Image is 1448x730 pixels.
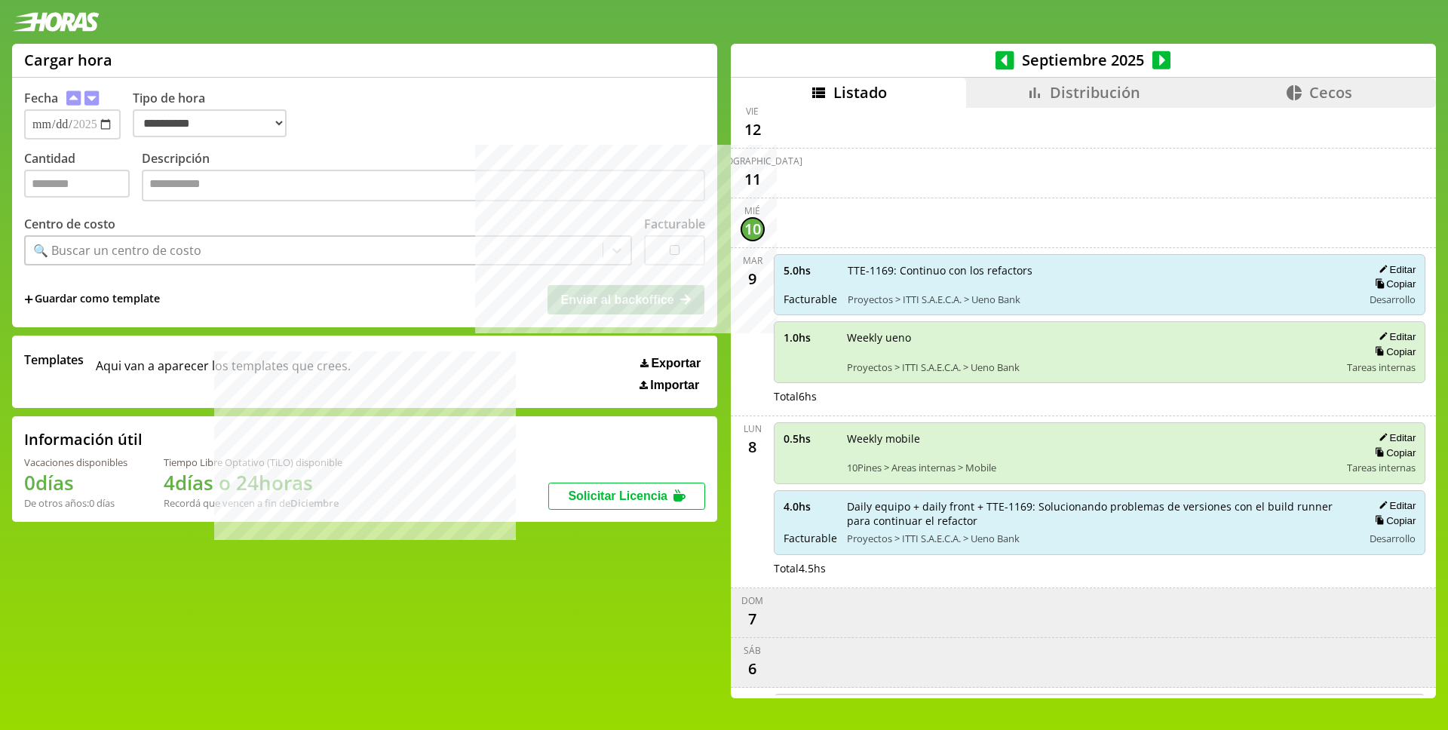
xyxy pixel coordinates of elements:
h2: Información útil [24,429,143,449]
span: Distribución [1050,82,1140,103]
span: 4.0 hs [784,499,836,514]
div: Tiempo Libre Optativo (TiLO) disponible [164,455,342,469]
div: [DEMOGRAPHIC_DATA] [703,155,802,167]
span: Septiembre 2025 [1014,50,1152,70]
span: Weekly mobile [847,431,1337,446]
span: 0.5 hs [784,431,836,446]
div: Total 6 hs [774,389,1426,403]
div: 6 [741,657,765,681]
h1: 4 días o 24 horas [164,469,342,496]
div: Recordá que vencen a fin de [164,496,342,510]
div: 10 [741,217,765,241]
span: Aqui van a aparecer los templates que crees. [96,351,351,392]
button: Editar [1374,431,1416,444]
div: dom [741,594,763,607]
span: +Guardar como template [24,291,160,308]
span: 10Pines > Areas internas > Mobile [847,461,1337,474]
div: 11 [741,167,765,192]
span: Cecos [1309,82,1352,103]
label: Fecha [24,90,58,106]
div: lun [744,422,762,435]
div: 7 [741,607,765,631]
span: Desarrollo [1370,532,1416,545]
span: TTE-1169: Continuo con los refactors [848,263,1353,278]
input: Cantidad [24,170,130,198]
button: Exportar [636,356,705,371]
label: Descripción [142,150,705,205]
button: Copiar [1370,278,1416,290]
h1: Cargar hora [24,50,112,70]
div: 12 [741,118,765,142]
div: mié [744,204,760,217]
span: Listado [833,82,887,103]
h1: 0 días [24,469,127,496]
div: mar [743,254,762,267]
div: 🔍 Buscar un centro de costo [33,242,201,259]
div: sáb [744,644,761,657]
button: Copiar [1370,446,1416,459]
select: Tipo de hora [133,109,287,137]
span: Tareas internas [1347,461,1416,474]
button: Solicitar Licencia [548,483,705,510]
span: Proyectos > ITTI S.A.E.C.A. > Ueno Bank [848,293,1353,306]
label: Cantidad [24,150,142,205]
button: Editar [1374,263,1416,276]
label: Tipo de hora [133,90,299,140]
span: Tareas internas [1347,360,1416,374]
span: Weekly ueno [847,330,1337,345]
span: Templates [24,351,84,368]
img: logotipo [12,12,100,32]
div: vie [746,694,759,707]
span: Facturable [784,292,837,306]
label: Facturable [644,216,705,232]
label: Centro de costo [24,216,115,232]
span: Desarrollo [1370,293,1416,306]
span: Importar [650,379,699,392]
textarea: Descripción [142,170,705,201]
b: Diciembre [290,496,339,510]
span: Exportar [651,357,701,370]
span: Proyectos > ITTI S.A.E.C.A. > Ueno Bank [847,360,1337,374]
button: Editar [1374,330,1416,343]
div: scrollable content [731,108,1436,696]
button: Copiar [1370,514,1416,527]
div: Vacaciones disponibles [24,455,127,469]
div: 9 [741,267,765,291]
div: Total 4.5 hs [774,561,1426,575]
button: Editar [1374,499,1416,512]
span: Daily equipo + daily front + TTE-1169: Solucionando problemas de versiones con el build runner pa... [847,499,1353,528]
div: 8 [741,435,765,459]
span: 1.0 hs [784,330,836,345]
span: Proyectos > ITTI S.A.E.C.A. > Ueno Bank [847,532,1353,545]
span: Solicitar Licencia [568,489,667,502]
button: Copiar [1370,345,1416,358]
span: Facturable [784,531,836,545]
span: + [24,291,33,308]
div: De otros años: 0 días [24,496,127,510]
span: 5.0 hs [784,263,837,278]
div: vie [746,105,759,118]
